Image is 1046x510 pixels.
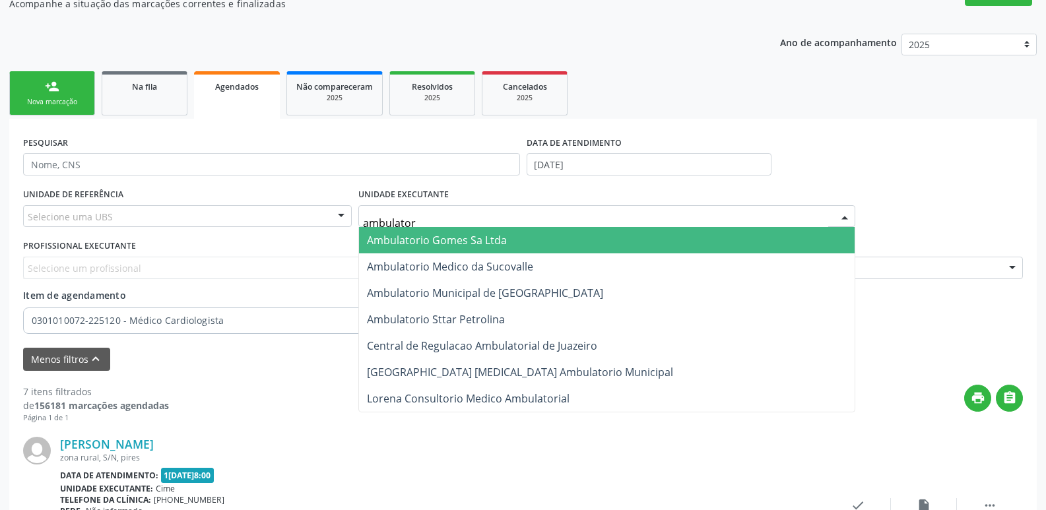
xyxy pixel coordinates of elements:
i: keyboard_arrow_up [88,352,103,366]
div: Página 1 de 1 [23,412,169,424]
span: Central de Regulacao Ambulatorial de Juazeiro [367,338,597,353]
span: Ambulatorio Medico da Sucovalle [367,259,533,274]
span: Não compareceram [296,81,373,92]
input: Selecione um intervalo [527,153,771,175]
div: 2025 [492,93,558,103]
i:  [1002,391,1017,405]
div: 2025 [296,93,373,103]
div: zona rural, S/N, pires [60,452,825,463]
span: Ambulatorio Sttar Petrolina [367,312,505,327]
a: [PERSON_NAME] [60,437,154,451]
span: [GEOGRAPHIC_DATA] [MEDICAL_DATA] Ambulatorio Municipal [367,365,673,379]
div: 7 itens filtrados [23,385,169,398]
div: 2025 [399,93,465,103]
span: Agendados [215,81,259,92]
label: UNIDADE EXECUTANTE [358,185,449,205]
span: Item de agendamento [23,289,126,302]
img: img [23,437,51,464]
input: Nome, CNS [23,153,520,175]
span: 0301010072-225120 - Médico Cardiologista [32,314,498,327]
button: Menos filtroskeyboard_arrow_up [23,348,110,371]
label: DATA DE ATENDIMENTO [527,133,622,153]
span: Cime [156,483,175,494]
strong: 156181 marcações agendadas [34,399,169,412]
span: Cancelados [503,81,547,92]
label: UNIDADE DE REFERÊNCIA [23,185,123,205]
span: Ambulatorio Gomes Sa Ltda [367,233,507,247]
b: Telefone da clínica: [60,494,151,505]
span: Na fila [132,81,157,92]
span: [PHONE_NUMBER] [154,494,224,505]
b: Data de atendimento: [60,470,158,481]
button: print [964,385,991,412]
label: PROFISSIONAL EXECUTANTE [23,236,136,257]
div: de [23,398,169,412]
span: 1[DATE]8:00 [161,468,214,483]
input: Selecione uma unidade [363,210,828,236]
button:  [996,385,1023,412]
div: person_add [45,79,59,94]
i: print [971,391,985,405]
p: Ano de acompanhamento [780,34,897,50]
span: Lorena Consultorio Medico Ambulatorial [367,391,570,406]
b: Unidade executante: [60,483,153,494]
span: Selecione uma UBS [28,210,113,224]
span: Ambulatorio Municipal de [GEOGRAPHIC_DATA] [367,286,603,300]
label: PESQUISAR [23,133,68,153]
span: Resolvidos [412,81,453,92]
div: Nova marcação [19,97,85,107]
